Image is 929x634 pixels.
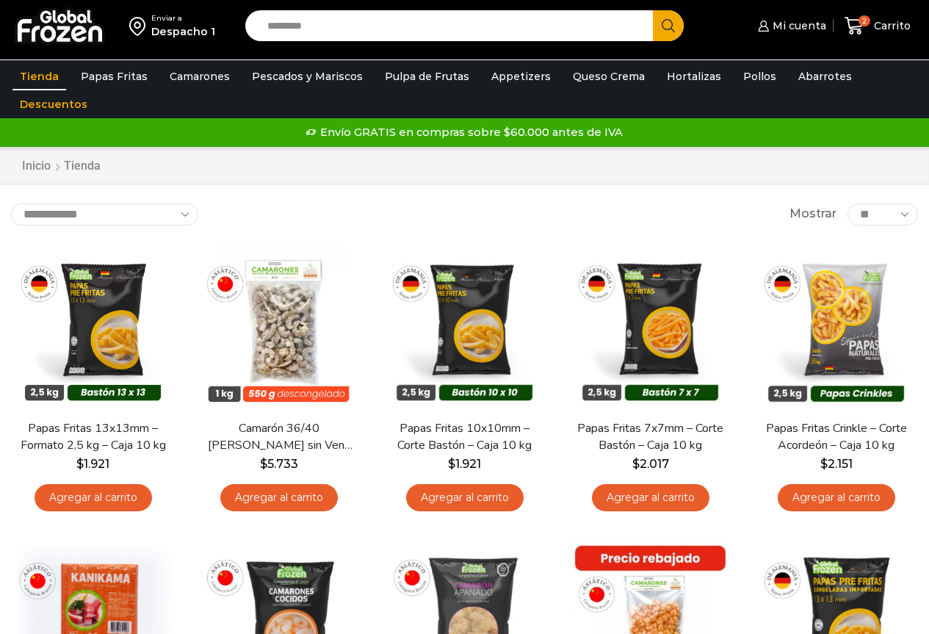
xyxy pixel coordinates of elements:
[659,62,729,90] a: Hortalizas
[377,62,477,90] a: Pulpa de Frutas
[789,206,836,223] span: Mostrar
[64,159,101,173] h1: Tienda
[820,457,853,471] bdi: 2.151
[576,420,724,454] a: Papas Fritas 7x7mm – Corte Bastón – Caja 10 kg
[220,484,338,511] a: Agregar al carrito: “Camarón 36/40 Crudo Pelado sin Vena - Bronze - Caja 10 kg”
[162,62,237,90] a: Camarones
[762,420,910,454] a: Papas Fritas Crinkle – Corte Acordeón – Caja 10 kg
[632,457,669,471] bdi: 2.017
[205,420,353,454] a: Camarón 36/40 [PERSON_NAME] sin Vena – Bronze – Caja 10 kg
[391,420,538,454] a: Papas Fritas 10x10mm – Corte Bastón – Caja 10 kg
[820,457,828,471] span: $
[565,62,652,90] a: Queso Crema
[448,457,481,471] bdi: 1.921
[260,457,298,471] bdi: 5.733
[484,62,558,90] a: Appetizers
[791,62,859,90] a: Abarrotes
[245,62,370,90] a: Pescados y Mariscos
[73,62,155,90] a: Papas Fritas
[754,11,826,40] a: Mi cuenta
[406,484,524,511] a: Agregar al carrito: “Papas Fritas 10x10mm - Corte Bastón - Caja 10 kg”
[21,158,101,175] nav: Breadcrumb
[76,457,84,471] span: $
[21,158,51,175] a: Inicio
[769,18,826,33] span: Mi cuenta
[35,484,152,511] a: Agregar al carrito: “Papas Fritas 13x13mm - Formato 2,5 kg - Caja 10 kg”
[12,90,95,118] a: Descuentos
[736,62,784,90] a: Pollos
[858,15,870,27] span: 2
[448,457,455,471] span: $
[76,457,109,471] bdi: 1.921
[632,457,640,471] span: $
[778,484,895,511] a: Agregar al carrito: “Papas Fritas Crinkle - Corte Acordeón - Caja 10 kg”
[11,203,198,226] select: Pedido de la tienda
[592,484,709,511] a: Agregar al carrito: “Papas Fritas 7x7mm - Corte Bastón - Caja 10 kg”
[260,457,267,471] span: $
[841,9,914,43] a: 2 Carrito
[870,18,911,33] span: Carrito
[151,24,215,39] div: Despacho 1
[151,13,215,24] div: Enviar a
[129,13,151,38] img: address-field-icon.svg
[19,420,167,454] a: Papas Fritas 13x13mm – Formato 2,5 kg – Caja 10 kg
[653,10,684,41] button: Search button
[12,62,66,90] a: Tienda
